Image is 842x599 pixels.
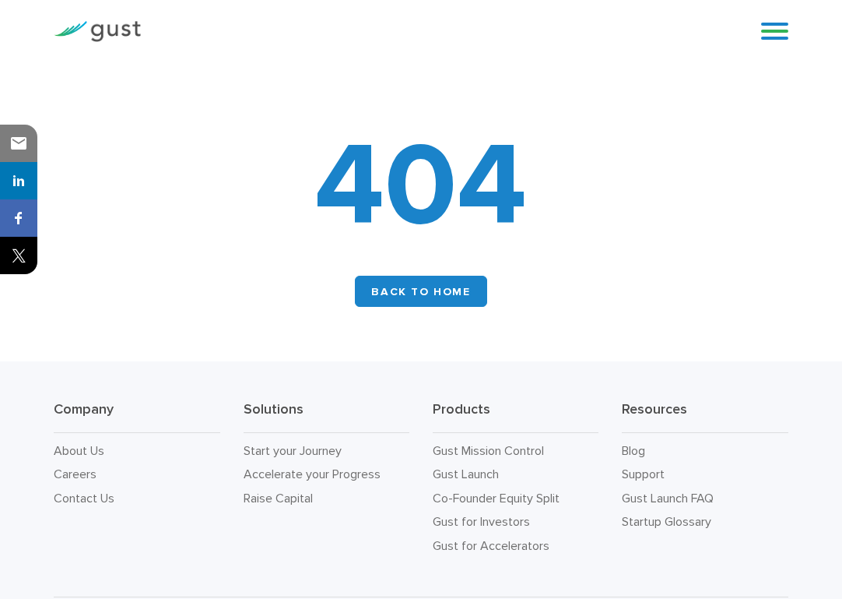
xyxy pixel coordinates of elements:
a: Back to Home [355,276,486,307]
a: Contact Us [54,491,114,506]
h3: Solutions [244,400,409,433]
h1: 404 [117,117,724,257]
img: Gust Logo [54,21,141,42]
a: About Us [54,443,104,458]
a: Gust for Accelerators [433,538,549,553]
h3: Products [433,400,598,433]
a: Accelerate your Progress [244,467,381,481]
a: Careers [54,467,96,481]
a: Gust Launch FAQ [622,491,714,506]
a: Gust for Investors [433,514,530,529]
a: Support [622,467,665,481]
a: Start your Journey [244,443,342,458]
h3: Company [54,400,219,433]
a: Blog [622,443,645,458]
a: Gust Launch [433,467,499,481]
a: Gust Mission Control [433,443,544,458]
h3: Resources [622,400,788,433]
a: Raise Capital [244,491,313,506]
a: Co-Founder Equity Split [433,491,560,506]
a: Startup Glossary [622,514,711,529]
